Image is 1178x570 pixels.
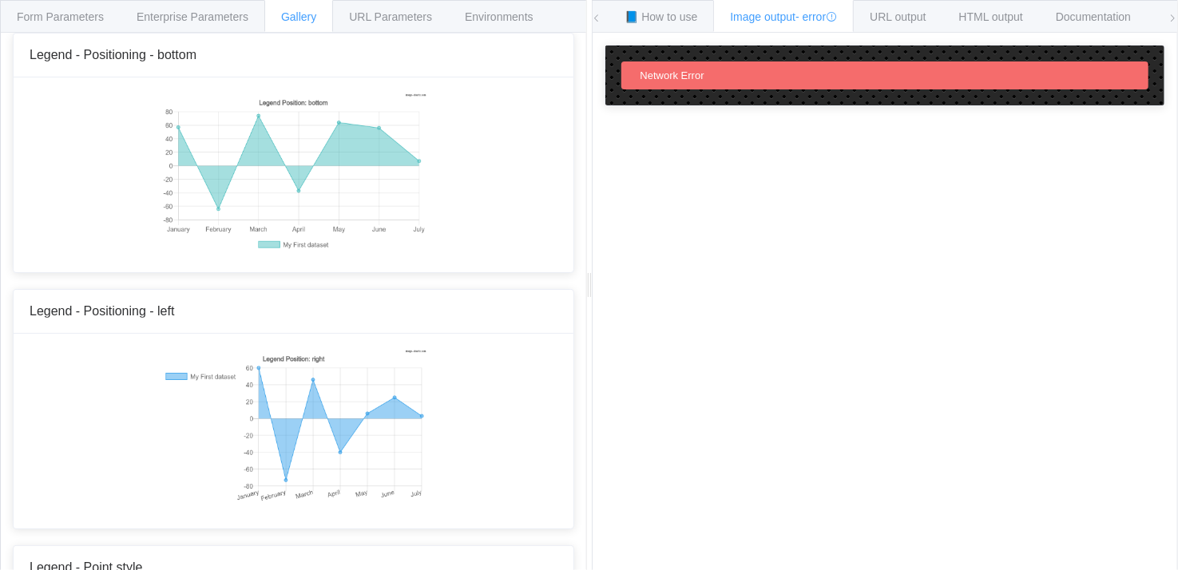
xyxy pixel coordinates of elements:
[161,93,426,253] img: Static chart exemple
[730,10,837,23] span: Image output
[281,10,316,23] span: Gallery
[30,304,174,318] span: Legend - Positioning - left
[1056,10,1131,23] span: Documentation
[137,10,248,23] span: Enterprise Parameters
[465,10,533,23] span: Environments
[959,10,1023,23] span: HTML output
[30,48,196,61] span: Legend - Positioning - bottom
[625,10,698,23] span: 📘 How to use
[17,10,104,23] span: Form Parameters
[795,10,837,23] span: - error
[641,69,704,81] span: Network Error
[870,10,926,23] span: URL output
[161,350,426,509] img: Static chart exemple
[349,10,432,23] span: URL Parameters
